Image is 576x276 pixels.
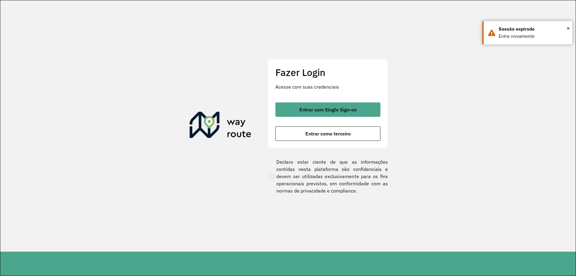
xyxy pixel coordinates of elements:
span: × [567,24,570,33]
button: Close [567,24,570,33]
div: Entre novamente [499,33,568,40]
p: Acesse com suas credenciais [275,83,380,90]
h2: Fazer Login [275,67,380,78]
button: button [275,126,380,141]
img: Roteirizador AmbevTech [190,112,251,141]
span: Entrar como terceiro [305,131,351,136]
button: button [275,102,380,117]
div: Sessão expirada [499,26,568,33]
span: Entrar com Single Sign-on [299,107,357,112]
label: Declaro estar ciente de que as informações contidas nesta plataforma são confidenciais e devem se... [268,158,388,194]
